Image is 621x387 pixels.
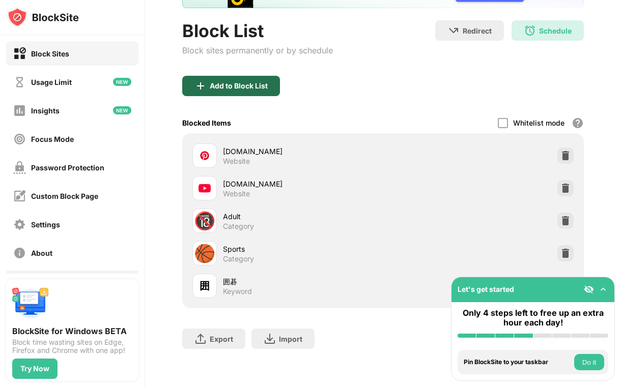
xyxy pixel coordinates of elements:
[12,338,132,354] div: Block time wasting sites on Edge, Firefox and Chrome with one app!
[12,326,132,336] div: BlockSite for Windows BETA
[182,45,333,55] div: Block sites permanently or by schedule
[199,150,211,162] img: favicons
[539,26,572,35] div: Schedule
[31,220,60,229] div: Settings
[113,78,131,86] img: new-icon.svg
[223,211,383,222] div: Adult
[31,249,52,257] div: About
[574,354,604,370] button: Do it
[13,133,26,145] img: focus-off.svg
[210,82,268,90] div: Add to Block List
[458,285,514,293] div: Let's get started
[13,104,26,117] img: insights-off.svg
[210,335,233,343] div: Export
[513,118,564,127] div: Whitelist mode
[13,190,26,202] img: customize-block-page-off.svg
[194,211,215,231] div: 🔞
[223,189,250,198] div: Website
[13,76,26,88] img: time-usage-off.svg
[223,287,252,296] div: Keyword
[113,106,131,114] img: new-icon.svg
[223,157,250,166] div: Website
[194,243,215,264] div: 🏀
[200,278,210,293] div: 囲
[12,285,49,322] img: push-desktop.svg
[584,284,594,294] img: eye-not-visible.svg
[31,106,60,115] div: Insights
[31,192,98,200] div: Custom Block Page
[31,163,104,172] div: Password Protection
[279,335,302,343] div: Import
[31,49,69,58] div: Block Sites
[598,284,608,294] img: omni-setup-toggle.svg
[463,26,492,35] div: Redirect
[223,244,383,254] div: Sports
[7,7,79,27] img: logo-blocksite.svg
[199,182,211,194] img: favicons
[31,135,74,143] div: Focus Mode
[223,254,254,263] div: Category
[13,247,26,259] img: about-off.svg
[182,20,333,41] div: Block List
[464,359,572,366] div: Pin BlockSite to your taskbar
[458,308,608,328] div: Only 4 steps left to free up an extra hour each day!
[182,118,231,127] div: Blocked Items
[223,276,383,287] div: 囲碁
[223,222,254,231] div: Category
[31,78,72,86] div: Usage Limit
[13,218,26,231] img: settings-off.svg
[13,47,26,60] img: block-on.svg
[223,178,383,189] div: [DOMAIN_NAME]
[20,365,49,373] div: Try Now
[223,146,383,157] div: [DOMAIN_NAME]
[13,161,26,174] img: password-protection-off.svg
